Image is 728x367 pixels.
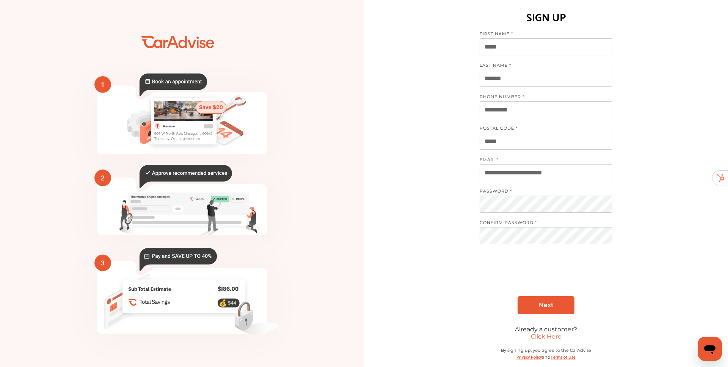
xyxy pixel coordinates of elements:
[480,188,605,196] label: PASSWORD
[480,125,605,133] label: POSTAL CODE
[480,157,605,164] label: EMAIL
[480,220,605,227] label: CONFIRM PASSWORD
[480,63,605,70] label: LAST NAME
[526,7,566,25] h1: SIGN UP
[539,301,554,309] span: Next
[698,337,722,361] iframe: Button to launch messaging window
[219,299,227,307] text: 💰
[480,94,605,101] label: PHONE NUMBER
[518,296,574,314] a: Next
[480,31,605,38] label: FIRST NAME
[551,353,576,360] a: Terms of Use
[488,261,604,290] iframe: reCAPTCHA
[480,326,612,333] div: Already a customer?
[531,333,562,340] a: Click Here
[516,353,542,360] a: Privacy Policy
